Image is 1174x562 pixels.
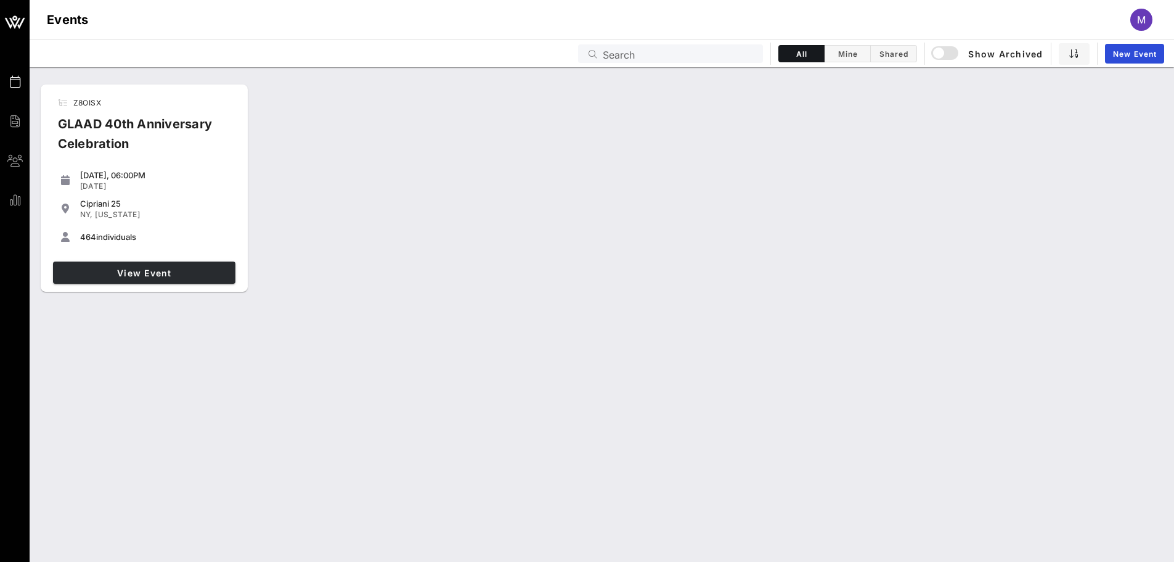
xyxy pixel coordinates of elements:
[832,49,863,59] span: Mine
[47,10,89,30] h1: Events
[95,210,140,219] span: [US_STATE]
[1105,44,1164,64] a: New Event
[80,199,230,209] div: Cipriani 25
[1130,9,1152,31] div: M
[1137,14,1146,26] span: M
[825,45,871,62] button: Mine
[878,49,909,59] span: Shared
[58,268,230,278] span: View Event
[1112,49,1157,59] span: New Event
[80,170,230,180] div: [DATE], 06:00PM
[871,45,917,62] button: Shared
[933,46,1043,61] span: Show Archived
[80,232,230,242] div: individuals
[778,45,825,62] button: All
[786,49,817,59] span: All
[48,114,224,163] div: GLAAD 40th Anniversary Celebration
[80,232,96,242] span: 464
[73,98,101,107] span: Z8OISX
[932,43,1043,65] button: Show Archived
[53,262,235,284] a: View Event
[80,210,93,219] span: NY,
[80,181,230,191] div: [DATE]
